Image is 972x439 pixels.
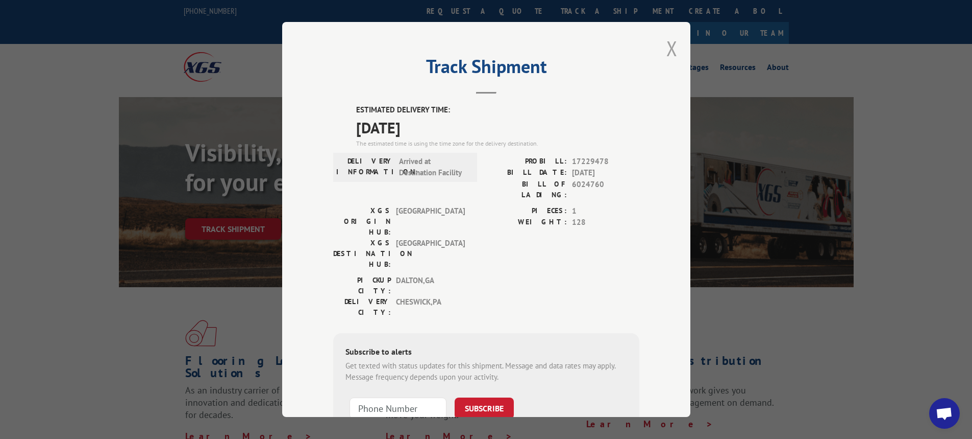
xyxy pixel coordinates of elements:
[486,167,567,179] label: BILL DATE:
[396,238,465,270] span: [GEOGRAPHIC_DATA]
[572,167,639,179] span: [DATE]
[333,275,391,296] label: PICKUP CITY:
[333,59,639,79] h2: Track Shipment
[486,205,567,217] label: PIECES:
[572,179,639,200] span: 6024760
[399,156,468,179] span: Arrived at Destination Facility
[455,398,514,419] button: SUBSCRIBE
[396,296,465,318] span: CHESWICK , PA
[572,205,639,217] span: 1
[336,156,394,179] label: DELIVERY INFORMATION:
[345,345,627,360] div: Subscribe to alerts
[666,35,678,62] button: Close modal
[929,398,960,429] div: Open chat
[333,205,391,238] label: XGS ORIGIN HUB:
[356,104,639,116] label: ESTIMATED DELIVERY TIME:
[356,116,639,139] span: [DATE]
[350,398,446,419] input: Phone Number
[396,275,465,296] span: DALTON , GA
[333,296,391,318] label: DELIVERY CITY:
[396,205,465,238] span: [GEOGRAPHIC_DATA]
[356,139,639,148] div: The estimated time is using the time zone for the delivery destination.
[486,217,567,228] label: WEIGHT:
[486,179,567,200] label: BILL OF LADING:
[486,156,567,168] label: PROBILL:
[345,360,627,383] div: Get texted with status updates for this shipment. Message and data rates may apply. Message frequ...
[333,238,391,270] label: XGS DESTINATION HUB:
[572,156,639,168] span: 17229478
[572,217,639,228] span: 128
